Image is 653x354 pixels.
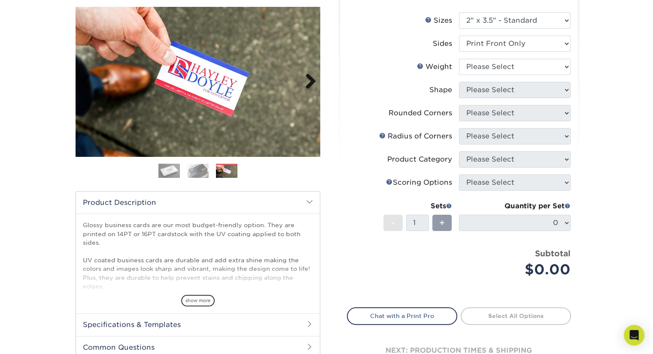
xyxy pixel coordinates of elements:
p: Glossy business cards are our most budget-friendly option. They are printed on 14PT or 16PT cards... [83,221,313,334]
img: Business Cards 02 [187,164,209,178]
strong: Subtotal [535,249,571,258]
div: Weight [417,62,452,72]
img: Business Cards 01 [158,160,180,182]
h2: Product Description [76,192,320,213]
span: show more [181,295,215,306]
span: + [439,216,445,229]
div: Quantity per Set [459,201,571,211]
img: Glossy UV Coated 03 [76,7,320,157]
div: Rounded Corners [389,108,452,118]
div: Sets [383,201,452,211]
div: Sides [433,39,452,49]
span: - [391,216,395,229]
a: Chat with a Print Pro [347,307,457,324]
div: Shape [429,85,452,95]
div: $0.00 [465,259,571,280]
div: Open Intercom Messenger [624,325,644,345]
img: Business Cards 03 [216,165,237,178]
h2: Specifications & Templates [76,313,320,336]
div: Product Category [387,154,452,165]
a: Select All Options [461,307,571,324]
div: Scoring Options [386,177,452,188]
div: Sizes [425,15,452,26]
div: Radius of Corners [379,131,452,141]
